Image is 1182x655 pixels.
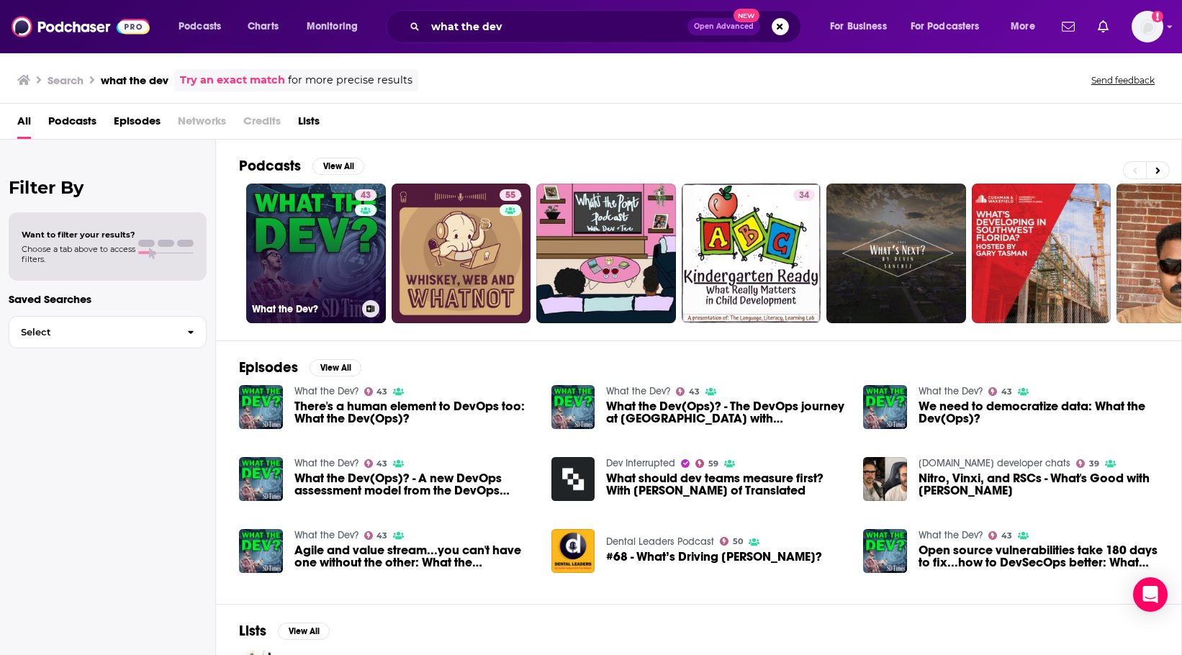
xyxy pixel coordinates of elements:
[376,389,387,395] span: 43
[1133,577,1168,612] div: Open Intercom Messenger
[9,292,207,306] p: Saved Searches
[551,529,595,573] img: #68 - What’s Driving Dev Patel?
[606,400,846,425] span: What the Dev(Ops)? - The DevOps journey at [GEOGRAPHIC_DATA] with [PERSON_NAME] - Episode 62
[48,109,96,139] a: Podcasts
[606,400,846,425] a: What the Dev(Ops)? - The DevOps journey at Walmart with Bryan Finster - Episode 62
[278,623,330,640] button: View All
[22,230,135,240] span: Want to filter your results?
[297,15,376,38] button: open menu
[1132,11,1163,42] span: Logged in as Marketing09
[239,622,330,640] a: ListsView All
[734,9,759,22] span: New
[694,23,754,30] span: Open Advanced
[180,72,285,89] a: Try an exact match
[1132,11,1163,42] button: Show profile menu
[505,189,515,203] span: 55
[294,472,534,497] a: What the Dev(Ops)? - A new DevOps assessment model from the DevOps Institute - Episode 93
[606,457,675,469] a: Dev Interrupted
[919,544,1158,569] a: Open source vulnerabilities take 180 days to fix...how to DevSecOps better: What the Dev(Ops)?
[708,461,718,467] span: 59
[12,13,150,40] img: Podchaser - Follow, Share and Rate Podcasts
[793,189,815,201] a: 34
[238,15,287,38] a: Charts
[863,529,907,573] img: Open source vulnerabilities take 180 days to fix...how to DevSecOps better: What the Dev(Ops)?
[901,15,1001,38] button: open menu
[863,457,907,501] img: Nitro, Vinxi, and RSCs - What's Good with Dev Agrawal
[248,17,279,37] span: Charts
[1011,17,1035,37] span: More
[252,303,356,315] h3: What the Dev?
[988,387,1012,396] a: 43
[676,387,700,396] a: 43
[919,457,1070,469] a: egghead.io developer chats
[364,459,388,468] a: 43
[1087,74,1159,86] button: Send feedback
[178,109,226,139] span: Networks
[312,158,364,175] button: View All
[294,544,534,569] a: Agile and value stream...you can't have one without the other: What the Dev(Ops)?
[606,551,822,563] span: #68 - What’s Driving [PERSON_NAME]?
[239,358,298,376] h2: Episodes
[1076,459,1099,468] a: 39
[425,15,687,38] input: Search podcasts, credits, & more...
[239,622,266,640] h2: Lists
[687,18,760,35] button: Open AdvancedNew
[1132,11,1163,42] img: User Profile
[1152,11,1163,22] svg: Add a profile image
[364,531,388,540] a: 43
[689,389,700,395] span: 43
[239,157,364,175] a: PodcastsView All
[294,529,358,541] a: What the Dev?
[294,400,534,425] a: There's a human element to DevOps too: What the Dev(Ops)?
[682,184,821,323] a: 34
[1056,14,1081,39] a: Show notifications dropdown
[9,177,207,198] h2: Filter By
[551,457,595,501] a: What should dev teams measure first? With Luca Rossi of Translated
[606,385,670,397] a: What the Dev?
[243,109,281,139] span: Credits
[1001,389,1012,395] span: 43
[294,385,358,397] a: What the Dev?
[551,385,595,429] img: What the Dev(Ops)? - The DevOps journey at Walmart with Bryan Finster - Episode 62
[114,109,161,139] span: Episodes
[830,17,887,37] span: For Business
[1001,15,1053,38] button: open menu
[733,538,743,545] span: 50
[1089,461,1099,467] span: 39
[239,457,283,501] img: What the Dev(Ops)? - A new DevOps assessment model from the DevOps Institute - Episode 93
[606,472,846,497] a: What should dev teams measure first? With Luca Rossi of Translated
[919,400,1158,425] span: We need to democratize data: What the Dev(Ops)?
[364,387,388,396] a: 43
[101,73,168,87] h3: what the dev
[863,385,907,429] img: We need to democratize data: What the Dev(Ops)?
[392,184,531,323] a: 55
[919,472,1158,497] span: Nitro, Vinxi, and RSCs - What's Good with [PERSON_NAME]
[606,536,714,548] a: Dental Leaders Podcast
[606,472,846,497] span: What should dev teams measure first? With [PERSON_NAME] of Translated
[911,17,980,37] span: For Podcasters
[988,531,1012,540] a: 43
[239,358,361,376] a: EpisodesView All
[48,73,84,87] h3: Search
[239,385,283,429] a: There's a human element to DevOps too: What the Dev(Ops)?
[376,461,387,467] span: 43
[820,15,905,38] button: open menu
[294,457,358,469] a: What the Dev?
[9,327,176,337] span: Select
[298,109,320,139] a: Lists
[17,109,31,139] a: All
[376,533,387,539] span: 43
